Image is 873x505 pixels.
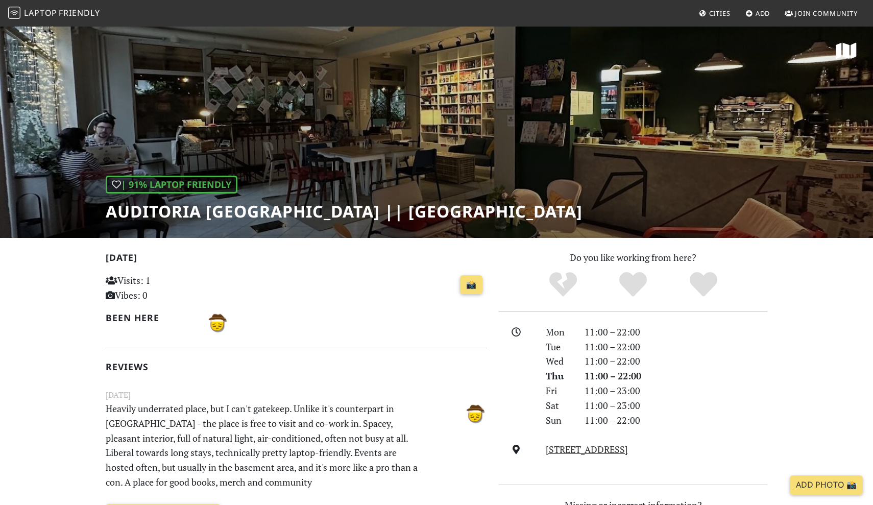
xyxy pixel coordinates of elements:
[756,9,770,18] span: Add
[204,316,229,328] span: Basel B
[462,401,487,426] img: 3609-basel.jpg
[668,271,739,299] div: Definitely!
[540,413,578,428] div: Sun
[106,312,192,323] h2: Been here
[709,9,731,18] span: Cities
[578,383,773,398] div: 11:00 – 23:00
[540,398,578,413] div: Sat
[578,398,773,413] div: 11:00 – 23:00
[100,389,493,401] small: [DATE]
[695,4,735,22] a: Cities
[106,202,583,221] h1: Auditoria [GEOGRAPHIC_DATA] || [GEOGRAPHIC_DATA]
[540,383,578,398] div: Fri
[106,252,487,267] h2: [DATE]
[24,7,57,18] span: Laptop
[598,271,668,299] div: Yes
[741,4,774,22] a: Add
[8,7,20,19] img: LaptopFriendly
[540,340,578,354] div: Tue
[204,310,229,335] img: 3609-basel.jpg
[790,475,863,495] a: Add Photo 📸
[546,443,628,455] a: [STREET_ADDRESS]
[106,362,487,372] h2: Reviews
[499,250,767,265] p: Do you like working from here?
[100,401,427,490] p: Heavily underrated place, but I can't gatekeep. Unlike it's counterpart in [GEOGRAPHIC_DATA] - th...
[460,275,482,295] a: 📸
[540,325,578,340] div: Mon
[8,5,100,22] a: LaptopFriendly LaptopFriendly
[462,406,487,418] span: Basel B
[781,4,862,22] a: Join Community
[578,340,773,354] div: 11:00 – 22:00
[528,271,598,299] div: No
[106,176,237,194] div: | 91% Laptop Friendly
[795,9,858,18] span: Join Community
[540,354,578,369] div: Wed
[59,7,100,18] span: Friendly
[578,369,773,383] div: 11:00 – 22:00
[540,369,578,383] div: Thu
[106,273,225,303] p: Visits: 1 Vibes: 0
[578,325,773,340] div: 11:00 – 22:00
[578,413,773,428] div: 11:00 – 22:00
[578,354,773,369] div: 11:00 – 22:00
